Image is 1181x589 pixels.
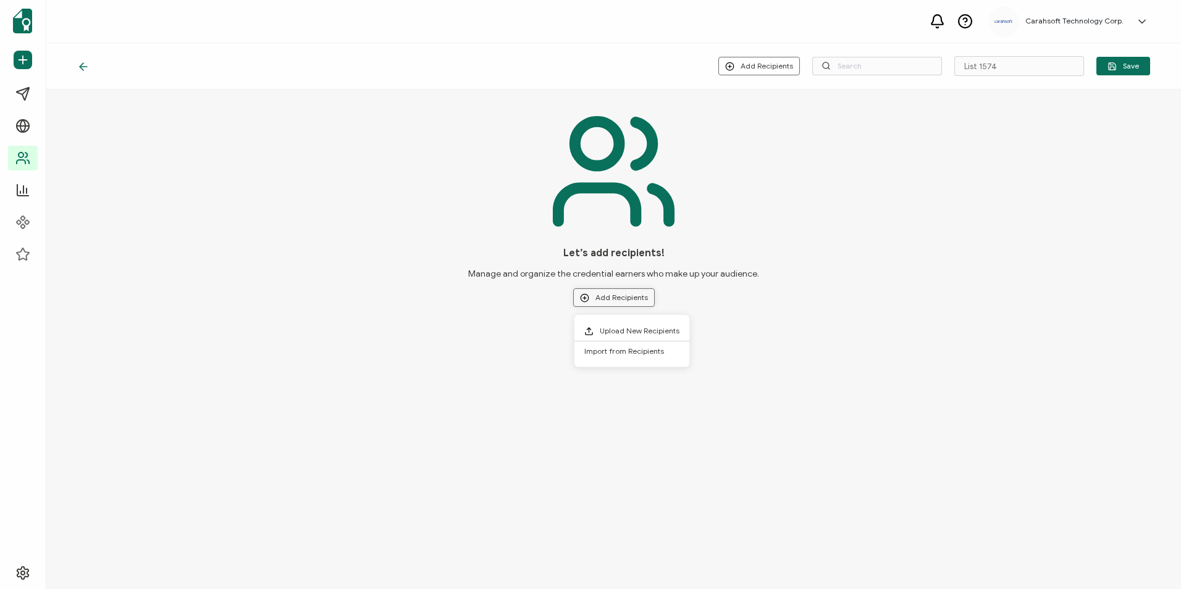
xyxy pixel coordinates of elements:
span: Save [1107,62,1139,71]
iframe: Chat Widget [1119,530,1181,589]
img: a9ee5910-6a38-4b3f-8289-cffb42fa798b.svg [994,20,1013,23]
h5: Carahsoft Technology Corp. [1025,17,1124,25]
img: sertifier-logomark-colored.svg [13,9,32,33]
h1: Let’s add recipients! [563,247,665,259]
button: Add Recipients [573,288,655,307]
span: Manage and organize the credential earners who make up your audience. [437,269,791,279]
input: Search [812,57,942,75]
button: Add Recipients [718,57,800,75]
button: Save [1096,57,1150,75]
span: Upload New Recipients [600,326,679,335]
input: List Title [954,56,1084,76]
span: Import from Recipients [584,346,664,356]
